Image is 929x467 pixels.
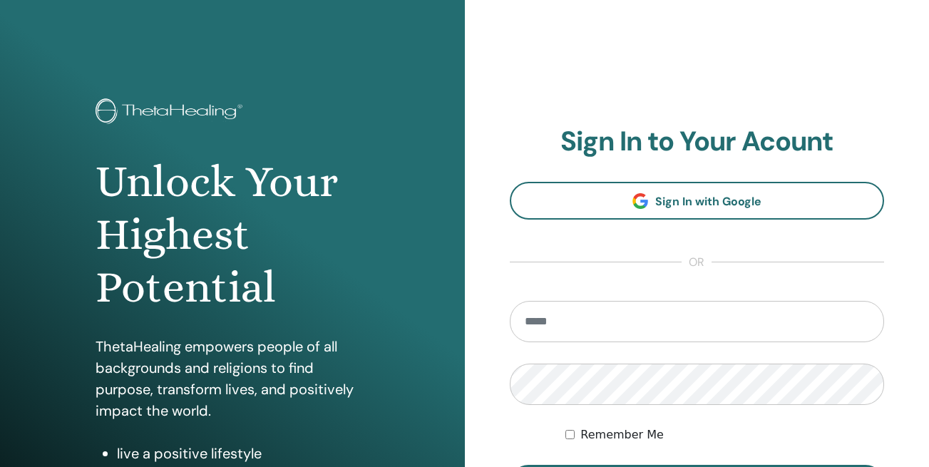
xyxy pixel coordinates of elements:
[510,182,885,220] a: Sign In with Google
[510,125,885,158] h2: Sign In to Your Acount
[682,254,712,271] span: or
[655,194,761,209] span: Sign In with Google
[96,155,369,314] h1: Unlock Your Highest Potential
[117,443,369,464] li: live a positive lifestyle
[565,426,884,443] div: Keep me authenticated indefinitely or until I manually logout
[96,336,369,421] p: ThetaHealing empowers people of all backgrounds and religions to find purpose, transform lives, a...
[580,426,664,443] label: Remember Me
